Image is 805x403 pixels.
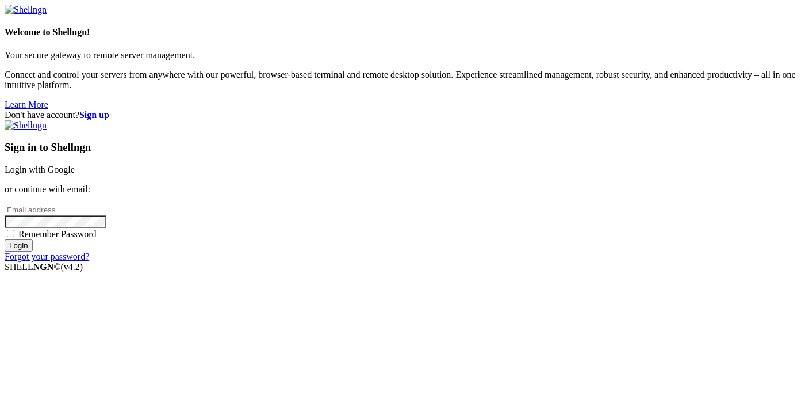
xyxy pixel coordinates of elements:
p: or continue with email: [5,184,800,195]
a: Forgot your password? [5,252,89,261]
a: Learn More [5,100,48,109]
b: NGN [33,262,54,272]
input: Remember Password [7,230,14,237]
input: Email address [5,204,106,216]
img: Shellngn [5,120,47,131]
h3: Sign in to Shellngn [5,141,800,154]
span: SHELL © [5,262,83,272]
h4: Welcome to Shellngn! [5,27,800,37]
p: Connect and control your servers from anywhere with our powerful, browser-based terminal and remo... [5,70,800,90]
img: Shellngn [5,5,47,15]
a: Login with Google [5,165,75,174]
span: Remember Password [18,229,97,239]
a: Sign up [79,110,109,120]
div: Don't have account? [5,110,800,120]
input: Login [5,239,33,252]
span: 4.2.0 [61,262,83,272]
p: Your secure gateway to remote server management. [5,50,800,60]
